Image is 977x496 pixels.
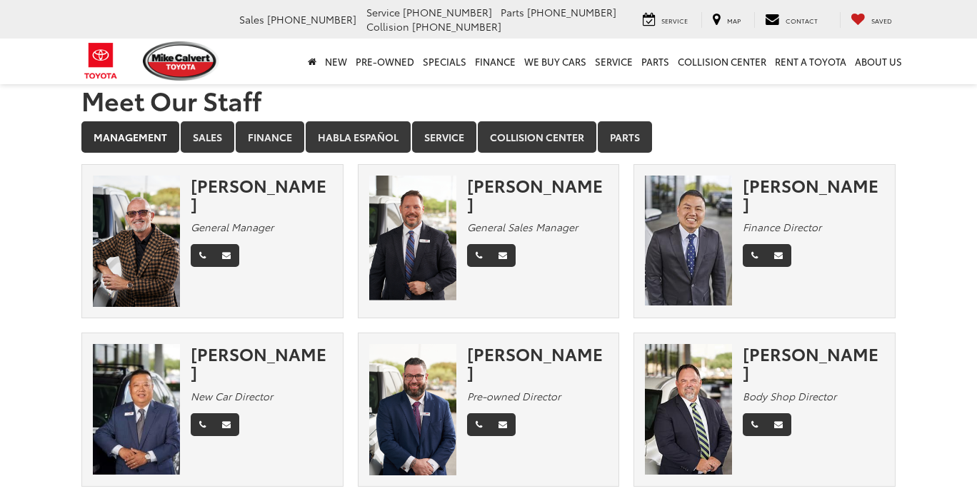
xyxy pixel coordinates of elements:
em: Body Shop Director [743,389,836,403]
span: [PHONE_NUMBER] [527,5,616,19]
a: Collision Center [673,39,771,84]
em: Finance Director [743,220,821,234]
a: Email [214,413,239,436]
span: Sales [239,12,264,26]
img: Wesley Worton [369,344,456,475]
a: Email [766,244,791,267]
span: [PHONE_NUMBER] [267,12,356,26]
div: [PERSON_NAME] [467,344,608,382]
em: Pre-owned Director [467,389,561,403]
a: Parts [598,121,652,153]
img: Ronny Haring [369,176,456,307]
a: Finance [471,39,520,84]
div: [PERSON_NAME] [191,344,332,382]
a: My Saved Vehicles [840,12,903,28]
em: New Car Director [191,389,273,403]
a: WE BUY CARS [520,39,591,84]
img: Toyota [74,38,128,84]
em: General Sales Manager [467,220,578,234]
a: Service [632,12,698,28]
a: Phone [191,413,214,436]
img: Mike Gorbet [93,176,180,307]
a: Specials [419,39,471,84]
span: Service [366,5,400,19]
div: Department Tabs [81,121,896,154]
span: Service [661,16,688,25]
a: Phone [191,244,214,267]
a: Service [412,121,476,153]
a: Email [766,413,791,436]
a: Collision Center [478,121,596,153]
span: [PHONE_NUMBER] [403,5,492,19]
span: Collision [366,19,409,34]
a: Email [214,244,239,267]
a: New [321,39,351,84]
a: Email [490,244,516,267]
a: Parts [637,39,673,84]
h1: Meet Our Staff [81,86,896,114]
a: Finance [236,121,304,153]
span: [PHONE_NUMBER] [412,19,501,34]
img: Adam Nguyen [645,176,732,306]
div: [PERSON_NAME] [191,176,332,213]
a: Pre-Owned [351,39,419,84]
a: Phone [467,413,491,436]
div: [PERSON_NAME] [743,344,884,382]
a: Phone [743,413,766,436]
a: Sales [181,121,234,153]
img: Chuck Baldridge [645,344,732,475]
a: Email [490,413,516,436]
a: Service [591,39,637,84]
span: Saved [871,16,892,25]
a: Home [304,39,321,84]
div: [PERSON_NAME] [743,176,884,213]
a: Habla Español [306,121,411,153]
img: Mike Calvert Toyota [143,41,219,81]
span: Contact [786,16,818,25]
div: [PERSON_NAME] [467,176,608,213]
span: Parts [501,5,524,19]
em: General Manager [191,220,274,234]
a: Rent a Toyota [771,39,851,84]
a: Phone [743,244,766,267]
a: Contact [754,12,828,28]
a: Map [701,12,751,28]
img: Ed Yi [93,344,180,475]
a: Management [81,121,179,153]
span: Map [727,16,741,25]
a: Phone [467,244,491,267]
a: About Us [851,39,906,84]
